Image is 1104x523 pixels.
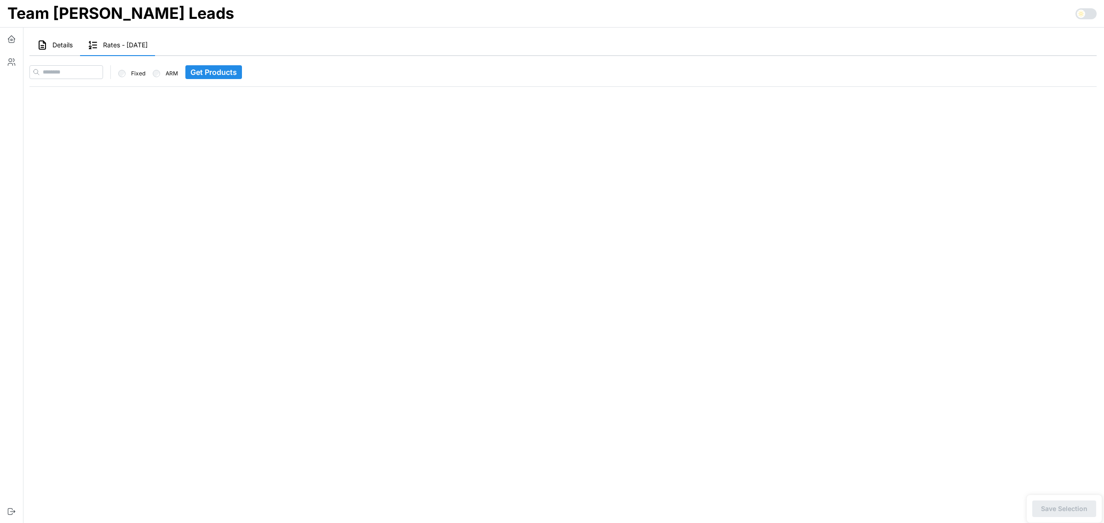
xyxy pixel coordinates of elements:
button: Get Products [185,65,242,79]
button: Save Selection [1032,500,1096,517]
h1: Team [PERSON_NAME] Leads [7,3,234,23]
span: Details [52,42,73,48]
span: Get Products [190,66,237,79]
label: Fixed [126,70,145,77]
label: ARM [160,70,178,77]
span: Save Selection [1041,501,1087,517]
